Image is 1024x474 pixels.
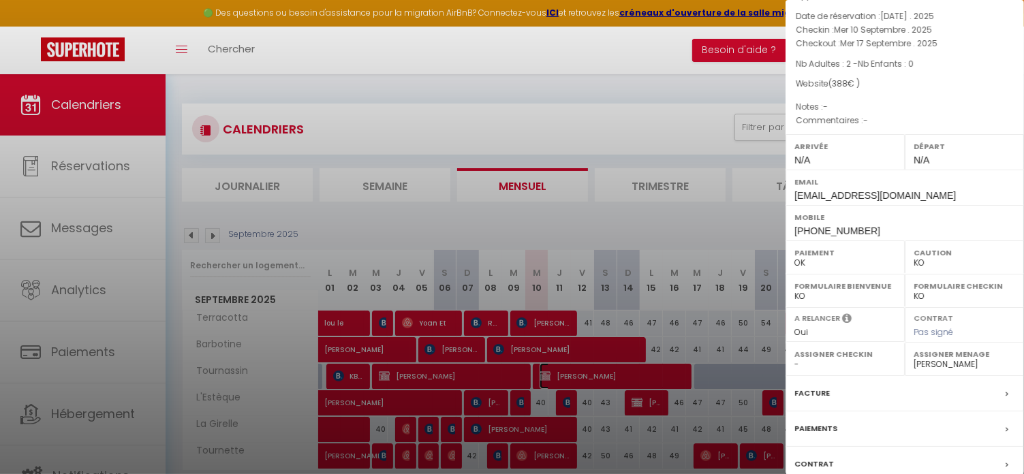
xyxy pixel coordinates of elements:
span: Pas signé [914,326,953,338]
span: Nb Enfants : 0 [858,58,914,69]
span: [DATE] . 2025 [880,10,934,22]
p: Checkin : [796,23,1014,37]
label: Contrat [794,457,834,471]
span: Mer 10 Septembre . 2025 [834,24,932,35]
span: Mer 17 Septembre . 2025 [840,37,937,49]
p: Notes : [796,100,1014,114]
span: - [823,101,828,112]
span: 388 [832,78,848,89]
span: [PHONE_NUMBER] [794,225,880,236]
label: Caution [914,246,1015,259]
label: A relancer [794,313,840,324]
label: Email [794,175,1015,189]
button: Ouvrir le widget de chat LiveChat [11,5,52,46]
label: Mobile [794,210,1015,224]
p: Checkout : [796,37,1014,50]
span: N/A [914,155,929,165]
span: Nb Adultes : 2 - [796,58,914,69]
label: Formulaire Bienvenue [794,279,896,293]
i: Sélectionner OUI si vous souhaiter envoyer les séquences de messages post-checkout [842,313,852,328]
label: Assigner Checkin [794,347,896,361]
label: Paiement [794,246,896,259]
span: - [863,114,868,126]
p: Date de réservation : [796,10,1014,23]
label: Assigner Menage [914,347,1015,361]
span: N/A [794,155,810,165]
p: Commentaires : [796,114,1014,127]
span: ( € ) [828,78,860,89]
label: Arrivée [794,140,896,153]
label: Paiements [794,422,837,436]
label: Contrat [914,313,953,321]
label: Départ [914,140,1015,153]
label: Facture [794,386,830,400]
span: [EMAIL_ADDRESS][DOMAIN_NAME] [794,190,956,201]
div: Website [796,78,1014,91]
label: Formulaire Checkin [914,279,1015,293]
